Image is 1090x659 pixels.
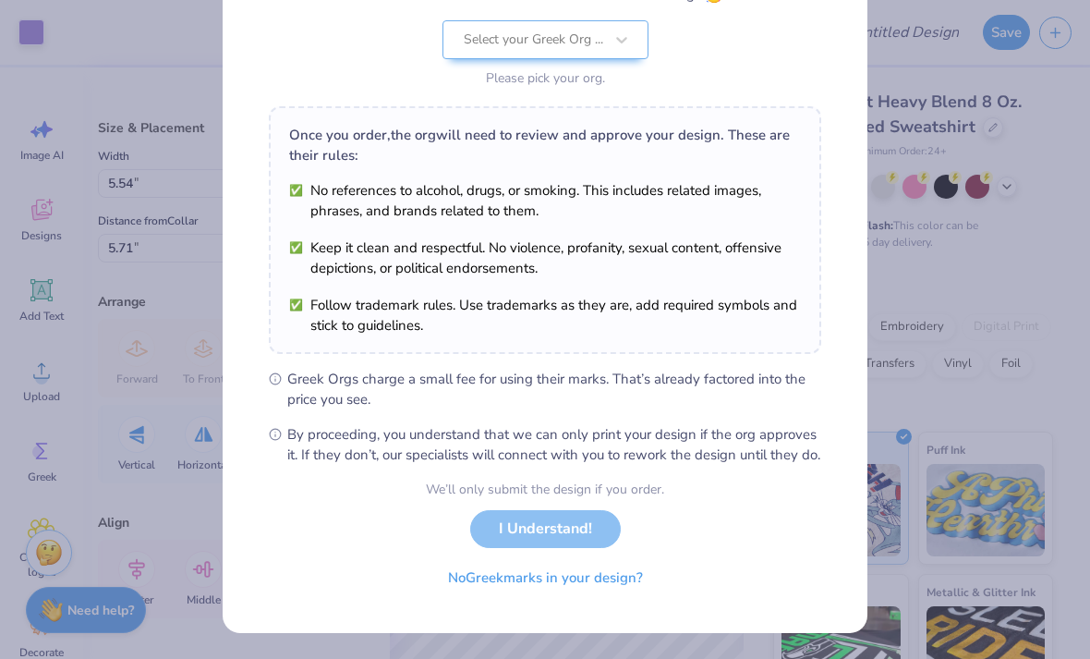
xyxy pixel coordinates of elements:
span: Greek Orgs charge a small fee for using their marks. That’s already factored into the price you see. [287,369,821,409]
div: Once you order, the org will need to review and approve your design. These are their rules: [289,125,801,165]
div: Please pick your org. [442,68,648,88]
li: Keep it clean and respectful. No violence, profanity, sexual content, offensive depictions, or po... [289,238,801,278]
li: No references to alcohol, drugs, or smoking. This includes related images, phrases, and brands re... [289,180,801,221]
li: Follow trademark rules. Use trademarks as they are, add required symbols and stick to guidelines. [289,295,801,336]
div: We’ll only submit the design if you order. [426,480,664,499]
button: NoGreekmarks in your design? [432,559,659,597]
span: By proceeding, you understand that we can only print your design if the org approves it. If they ... [287,424,821,465]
